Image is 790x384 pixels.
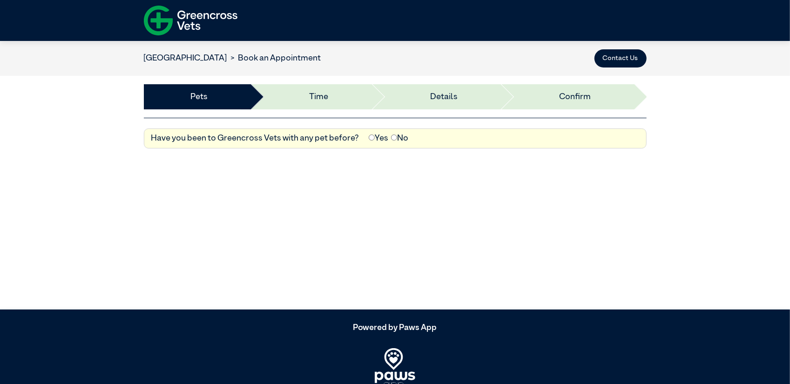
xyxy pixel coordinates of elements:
[391,135,397,141] input: No
[144,52,321,65] nav: breadcrumb
[151,132,359,145] label: Have you been to Greencross Vets with any pet before?
[369,135,375,141] input: Yes
[369,132,388,145] label: Yes
[144,323,647,333] h5: Powered by Paws App
[391,132,408,145] label: No
[144,2,238,39] img: f-logo
[227,52,321,65] li: Book an Appointment
[144,54,227,62] a: [GEOGRAPHIC_DATA]
[594,49,647,68] button: Contact Us
[190,91,208,103] a: Pets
